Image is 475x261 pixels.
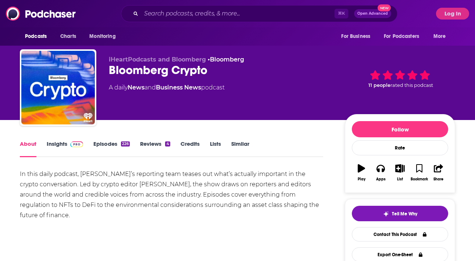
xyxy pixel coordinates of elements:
[89,31,115,42] span: Monitoring
[378,4,391,11] span: New
[208,56,244,63] span: •
[429,159,448,186] button: Share
[210,56,244,63] a: Bloomberg
[20,169,323,221] div: In this daily podcast, [PERSON_NAME]’s reporting team teases out what’s actually important in the...
[397,177,403,181] div: List
[144,84,156,91] span: and
[121,5,397,22] div: Search podcasts, credits, & more...
[128,84,144,91] a: News
[352,121,448,137] button: Follow
[335,9,348,18] span: ⌘ K
[140,140,170,157] a: Reviews4
[109,83,225,92] div: A daily podcast
[352,159,371,186] button: Play
[384,31,419,42] span: For Podcasters
[231,140,249,157] a: Similar
[6,7,76,21] img: Podchaser - Follow, Share and Rate Podcasts
[352,140,448,155] div: Rate
[165,141,170,147] div: 4
[21,51,95,124] img: Bloomberg Crypto
[336,29,379,43] button: open menu
[390,82,433,88] span: rated this podcast
[20,29,56,43] button: open menu
[357,12,388,15] span: Open Advanced
[341,31,370,42] span: For Business
[383,211,389,217] img: tell me why sparkle
[352,206,448,221] button: tell me why sparkleTell Me Why
[47,140,83,157] a: InsightsPodchaser Pro
[70,141,83,147] img: Podchaser Pro
[433,177,443,181] div: Share
[56,29,81,43] a: Charts
[436,8,469,20] button: Log In
[379,29,430,43] button: open menu
[210,140,221,157] a: Lists
[156,84,201,91] a: Business News
[84,29,125,43] button: open menu
[109,56,206,63] span: iHeartPodcasts and Bloomberg
[354,9,391,18] button: Open AdvancedNew
[181,140,200,157] a: Credits
[428,29,455,43] button: open menu
[141,8,335,20] input: Search podcasts, credits, & more...
[371,159,390,186] button: Apps
[345,56,455,102] div: 11 peoplerated this podcast
[358,177,365,181] div: Play
[20,140,36,157] a: About
[368,82,390,88] span: 11 people
[93,140,130,157] a: Episodes226
[121,141,130,147] div: 226
[60,31,76,42] span: Charts
[410,159,429,186] button: Bookmark
[411,177,428,181] div: Bookmark
[25,31,47,42] span: Podcasts
[392,211,417,217] span: Tell Me Why
[376,177,386,181] div: Apps
[433,31,446,42] span: More
[352,227,448,241] a: Contact This Podcast
[390,159,410,186] button: List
